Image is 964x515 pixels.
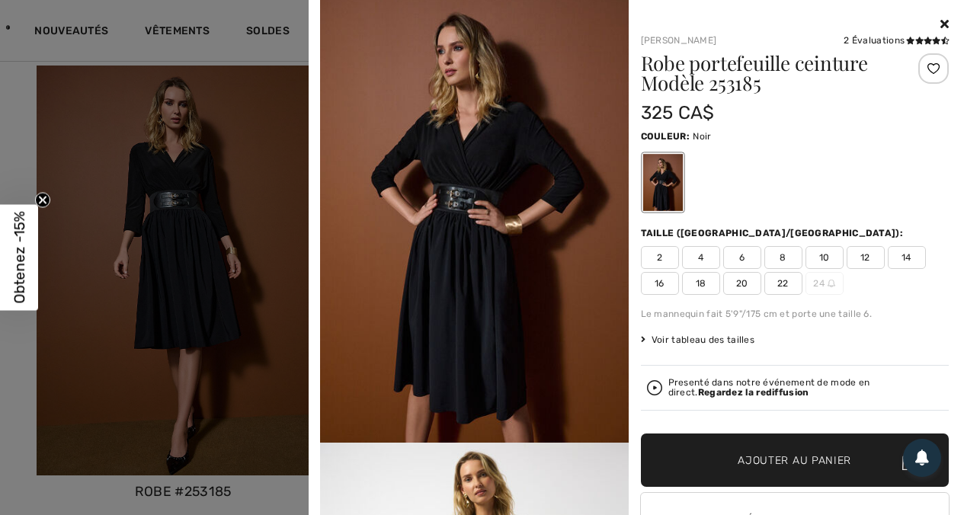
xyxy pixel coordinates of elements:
[641,433,950,487] button: Ajouter au panier
[847,246,885,269] span: 12
[641,246,679,269] span: 2
[723,246,761,269] span: 6
[693,131,711,142] span: Noir
[35,193,50,208] button: Close teaser
[764,272,802,295] span: 22
[641,53,898,93] h1: Robe portefeuille ceinture Modèle 253185
[902,451,919,471] img: Bag.svg
[641,131,690,142] span: Couleur:
[723,272,761,295] span: 20
[682,246,720,269] span: 4
[682,272,720,295] span: 18
[888,246,926,269] span: 14
[11,212,28,304] span: Obtenez -15%
[641,307,950,321] div: Le mannequin fait 5'9"/175 cm et porte une taille 6.
[641,272,679,295] span: 16
[647,380,662,395] img: Regardez la rediffusion
[641,226,907,240] div: Taille ([GEOGRAPHIC_DATA]/[GEOGRAPHIC_DATA]):
[844,34,949,47] div: 2 Évaluations
[641,35,717,46] a: [PERSON_NAME]
[641,102,715,123] span: 325 CA$
[738,453,851,469] span: Ajouter au panier
[805,246,844,269] span: 10
[36,11,67,24] span: Chat
[764,246,802,269] span: 8
[805,272,844,295] span: 24
[642,154,682,211] div: Noir
[828,280,835,287] img: ring-m.svg
[698,387,809,398] strong: Regardez la rediffusion
[641,333,755,347] span: Voir tableau des tailles
[668,378,943,398] div: Presenté dans notre événement de mode en direct.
